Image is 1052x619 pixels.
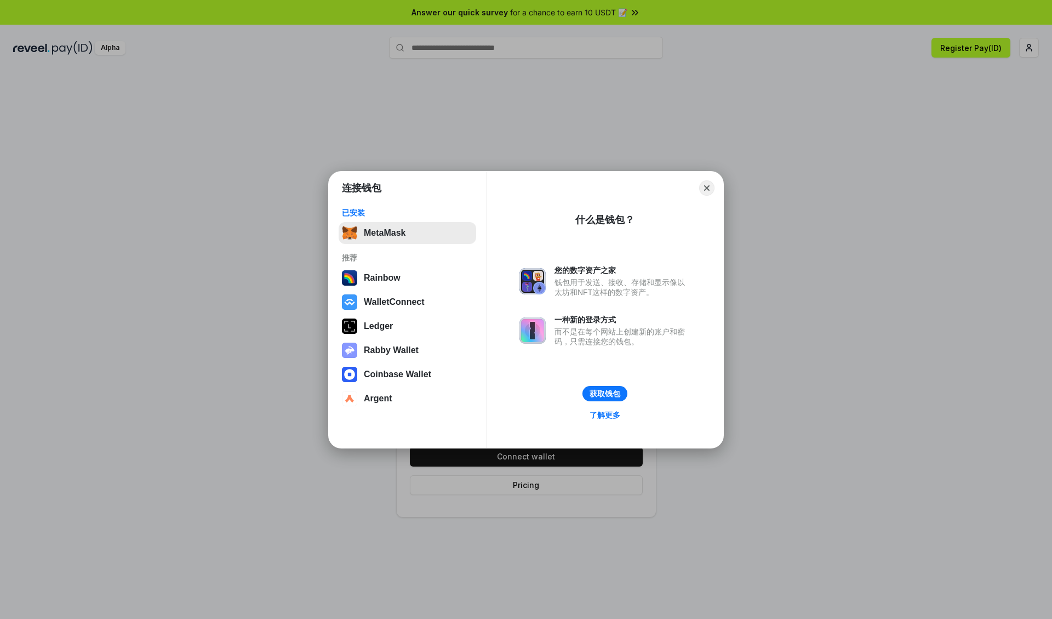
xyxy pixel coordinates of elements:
[575,213,634,226] div: 什么是钱包？
[342,367,357,382] img: svg+xml,%3Csvg%20width%3D%2228%22%20height%3D%2228%22%20viewBox%3D%220%200%2028%2028%22%20fill%3D...
[364,370,431,379] div: Coinbase Wallet
[342,208,473,218] div: 已安装
[342,294,357,310] img: svg+xml,%3Csvg%20width%3D%2228%22%20height%3D%2228%22%20viewBox%3D%220%200%2028%2028%22%20fill%3D...
[339,315,476,337] button: Ledger
[582,386,627,401] button: 获取钱包
[339,222,476,244] button: MetaMask
[342,253,473,263] div: 推荐
[364,297,425,307] div: WalletConnect
[583,408,627,422] a: 了解更多
[342,270,357,286] img: svg+xml,%3Csvg%20width%3D%22120%22%20height%3D%22120%22%20viewBox%3D%220%200%20120%20120%22%20fil...
[364,394,392,404] div: Argent
[590,410,620,420] div: 了解更多
[342,225,357,241] img: svg+xml,%3Csvg%20fill%3D%22none%22%20height%3D%2233%22%20viewBox%3D%220%200%2035%2033%22%20width%...
[699,180,714,196] button: Close
[342,391,357,406] img: svg+xml,%3Csvg%20width%3D%2228%22%20height%3D%2228%22%20viewBox%3D%220%200%2028%2028%22%20fill%3D...
[519,317,546,344] img: svg+xml,%3Csvg%20xmlns%3D%22http%3A%2F%2Fwww.w3.org%2F2000%2Fsvg%22%20fill%3D%22none%22%20viewBox...
[590,389,620,399] div: 获取钱包
[342,319,357,334] img: svg+xml,%3Csvg%20xmlns%3D%22http%3A%2F%2Fwww.w3.org%2F2000%2Fsvg%22%20width%3D%2228%22%20height%3...
[339,267,476,289] button: Rainbow
[339,291,476,313] button: WalletConnect
[554,277,690,297] div: 钱包用于发送、接收、存储和显示像以太坊和NFT这样的数字资产。
[364,345,419,355] div: Rabby Wallet
[364,273,401,283] div: Rainbow
[554,327,690,347] div: 而不是在每个网站上创建新的账户和密码，只需连接您的钱包。
[519,268,546,294] img: svg+xml,%3Csvg%20xmlns%3D%22http%3A%2F%2Fwww.w3.org%2F2000%2Fsvg%22%20fill%3D%22none%22%20viewBox...
[364,228,405,238] div: MetaMask
[554,265,690,275] div: 您的数字资产之家
[554,315,690,325] div: 一种新的登录方式
[342,181,381,195] h1: 连接钱包
[339,339,476,361] button: Rabby Wallet
[342,343,357,358] img: svg+xml,%3Csvg%20xmlns%3D%22http%3A%2F%2Fwww.w3.org%2F2000%2Fsvg%22%20fill%3D%22none%22%20viewBox...
[339,364,476,385] button: Coinbase Wallet
[339,388,476,410] button: Argent
[364,321,393,331] div: Ledger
